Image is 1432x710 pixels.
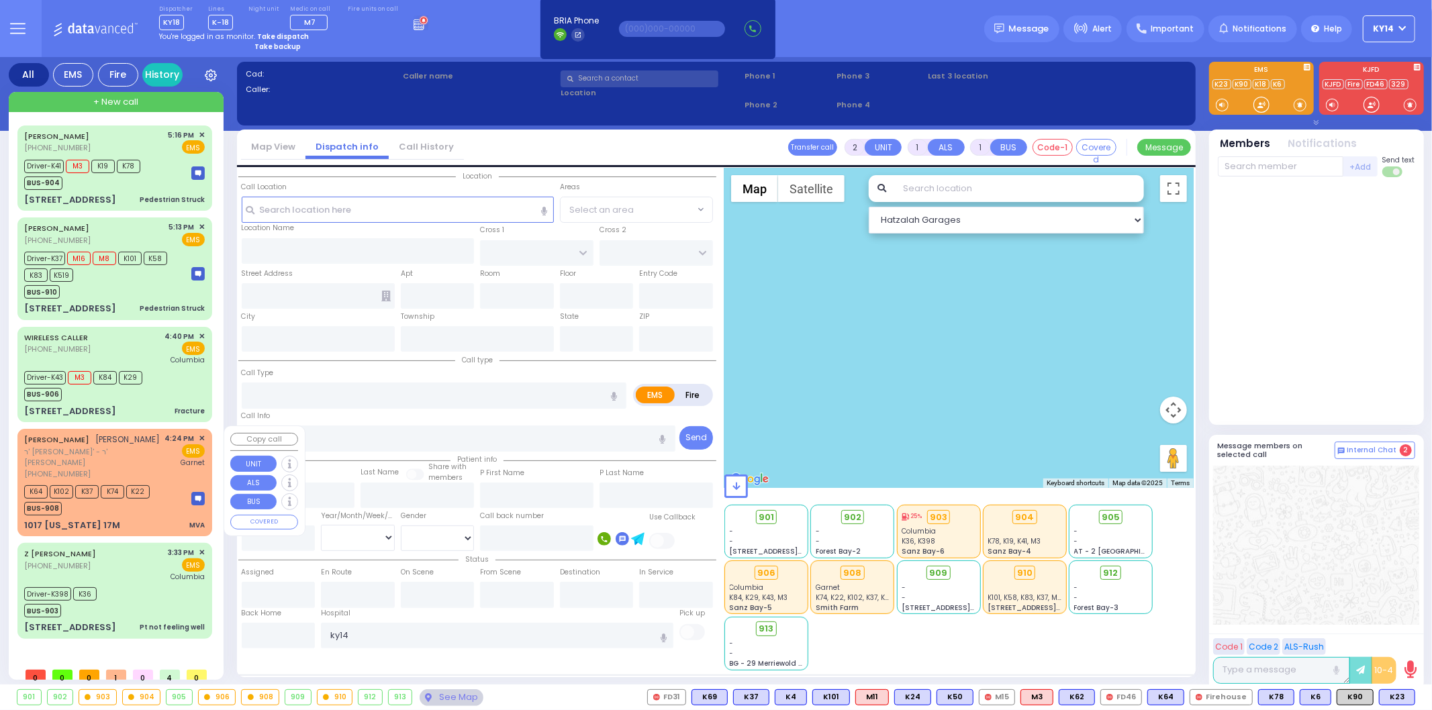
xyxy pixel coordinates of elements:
span: EMS [182,342,205,355]
span: - [730,526,734,536]
button: Show satellite imagery [778,175,845,202]
span: ✕ [199,221,205,233]
img: message-box.svg [191,267,205,281]
a: [PERSON_NAME] [24,131,89,142]
span: KY18 [159,15,184,30]
span: M3 [68,371,91,385]
label: Call back number [480,511,544,521]
span: K84 [93,371,117,385]
a: Z [PERSON_NAME] [24,548,96,559]
div: M3 [1020,689,1053,705]
span: Driver-K41 [24,160,64,173]
label: Fire [674,387,712,403]
span: 902 [844,511,861,524]
div: Year/Month/Week/Day [321,511,395,521]
span: K36 [73,587,97,601]
span: EMS [182,558,205,572]
span: EMS [182,140,205,154]
span: EMS [182,444,205,458]
div: 906 [199,690,236,705]
label: On Scene [401,567,434,578]
label: Call Info [242,411,271,421]
div: [STREET_ADDRESS] [24,405,116,418]
div: [STREET_ADDRESS] [24,193,116,207]
div: 905 [166,690,192,705]
div: 906 [755,566,779,580]
label: Pick up [679,608,705,619]
a: Dispatch info [305,140,389,153]
button: Copy call [230,433,298,446]
span: M16 [67,252,91,265]
input: Search member [1218,156,1343,176]
div: [STREET_ADDRESS] [24,621,116,634]
span: 0 [52,670,73,680]
span: K78 [117,160,140,173]
span: Send text [1382,155,1415,165]
button: Code 2 [1247,638,1280,655]
span: 0 [187,670,207,680]
span: ✕ [199,130,205,141]
span: Phone 3 [837,70,924,82]
label: ZIP [639,311,649,322]
span: 3:33 PM [169,548,195,558]
span: Columbia [730,582,764,593]
label: KJFD [1319,66,1424,76]
span: 913 [759,622,774,636]
span: Phone 2 [745,99,832,111]
img: comment-alt.png [1338,448,1345,454]
div: Pt not feeling well [140,622,205,632]
div: See map [420,689,483,706]
div: K62 [1059,689,1095,705]
div: BLS [1300,689,1331,705]
img: red-radio-icon.svg [1106,694,1113,701]
span: 909 [930,566,948,580]
span: - [730,638,734,648]
div: BLS [812,689,850,705]
span: M8 [93,252,116,265]
span: Other building occupants [381,291,391,301]
div: FD46 [1100,689,1142,705]
span: BG - 29 Merriewold S. [730,658,805,668]
span: BUS-908 [24,502,62,515]
strong: Take dispatch [257,32,309,42]
div: BLS [691,689,728,705]
span: Phone 4 [837,99,924,111]
div: 908 [841,566,865,580]
button: Toggle fullscreen view [1160,175,1187,202]
label: Hospital [321,608,350,619]
span: K83 [24,268,48,282]
button: Internal Chat 2 [1335,442,1415,459]
span: [STREET_ADDRESS][PERSON_NAME] [988,603,1114,613]
span: K84, K29, K43, M3 [730,593,788,603]
a: 329 [1389,79,1409,89]
span: [STREET_ADDRESS][PERSON_NAME] [902,603,1029,613]
div: All [9,63,49,87]
div: 901 [17,690,41,705]
label: P First Name [480,468,524,478]
span: - [730,648,734,658]
button: BUS [230,494,277,510]
label: Caller: [246,84,399,95]
div: BLS [733,689,769,705]
span: Forest Bay-3 [1074,603,1119,613]
span: BUS-904 [24,176,62,190]
input: (000)000-00000 [619,21,725,37]
label: P Last Name [600,468,644,478]
a: WIRELESS CALLER [24,332,88,343]
div: EMS [53,63,93,87]
img: red-radio-icon.svg [1196,694,1202,701]
div: 913 [389,690,412,705]
span: - [902,582,906,593]
span: [PHONE_NUMBER] [24,560,91,571]
label: Assigned [242,567,275,578]
img: red-radio-icon.svg [653,694,660,701]
span: Driver-K398 [24,587,71,601]
span: Important [1151,23,1194,35]
div: 902 [48,690,73,705]
span: K78, K19, K41, M3 [988,536,1041,546]
span: 1 [106,670,126,680]
button: Map camera controls [1160,397,1187,423]
span: Status [459,554,495,564]
div: M15 [979,689,1015,705]
span: Message [1009,22,1049,36]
